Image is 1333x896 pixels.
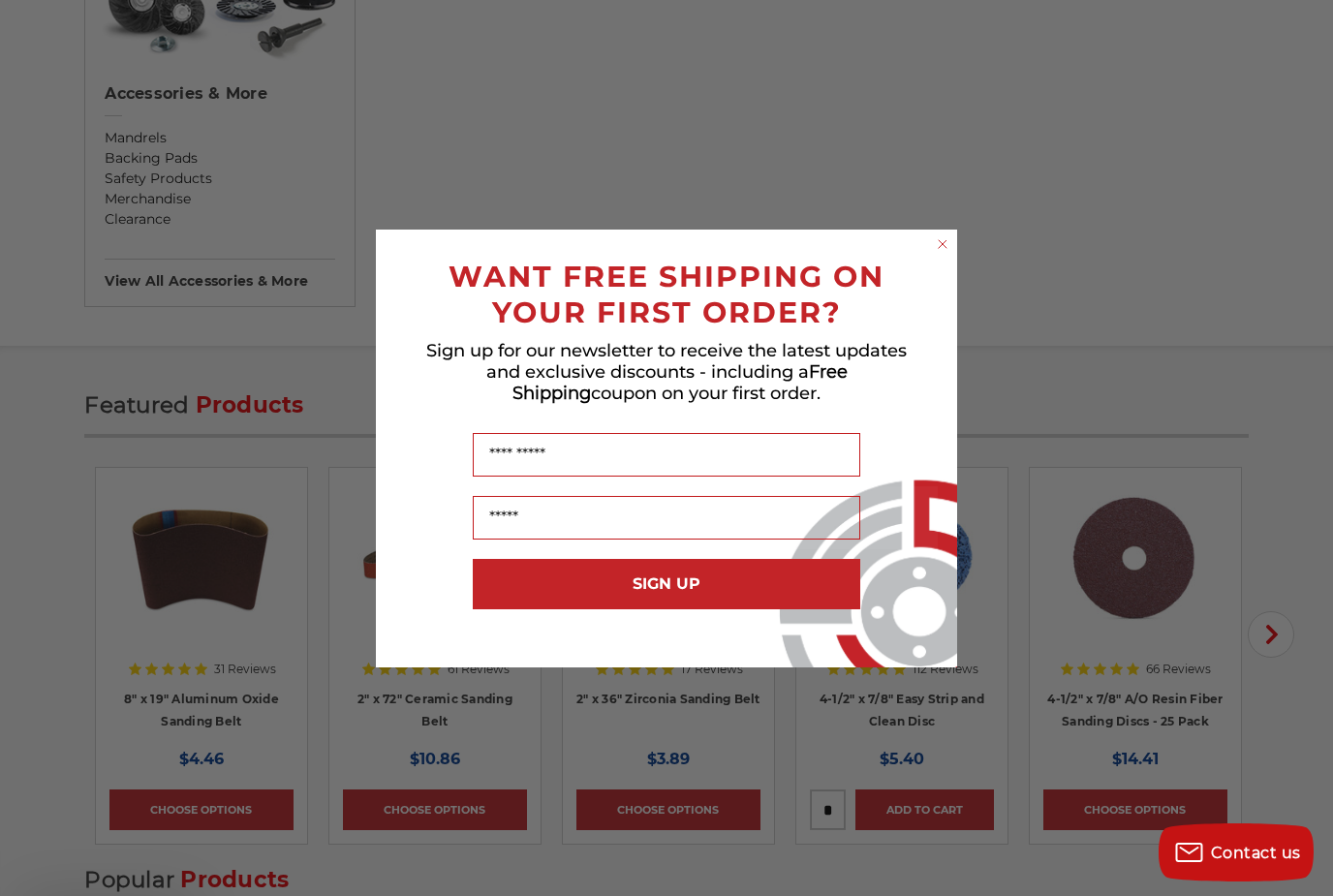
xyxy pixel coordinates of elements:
[473,559,860,609] button: SIGN UP
[512,361,848,404] span: Free Shipping
[1211,844,1301,862] span: Contact us
[473,496,860,540] input: Email
[1159,823,1314,881] button: Contact us
[449,259,884,330] span: WANT FREE SHIPPING ON YOUR FIRST ORDER?
[426,340,907,404] span: Sign up for our newsletter to receive the latest updates and exclusive discounts - including a co...
[933,234,952,254] button: Close dialog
